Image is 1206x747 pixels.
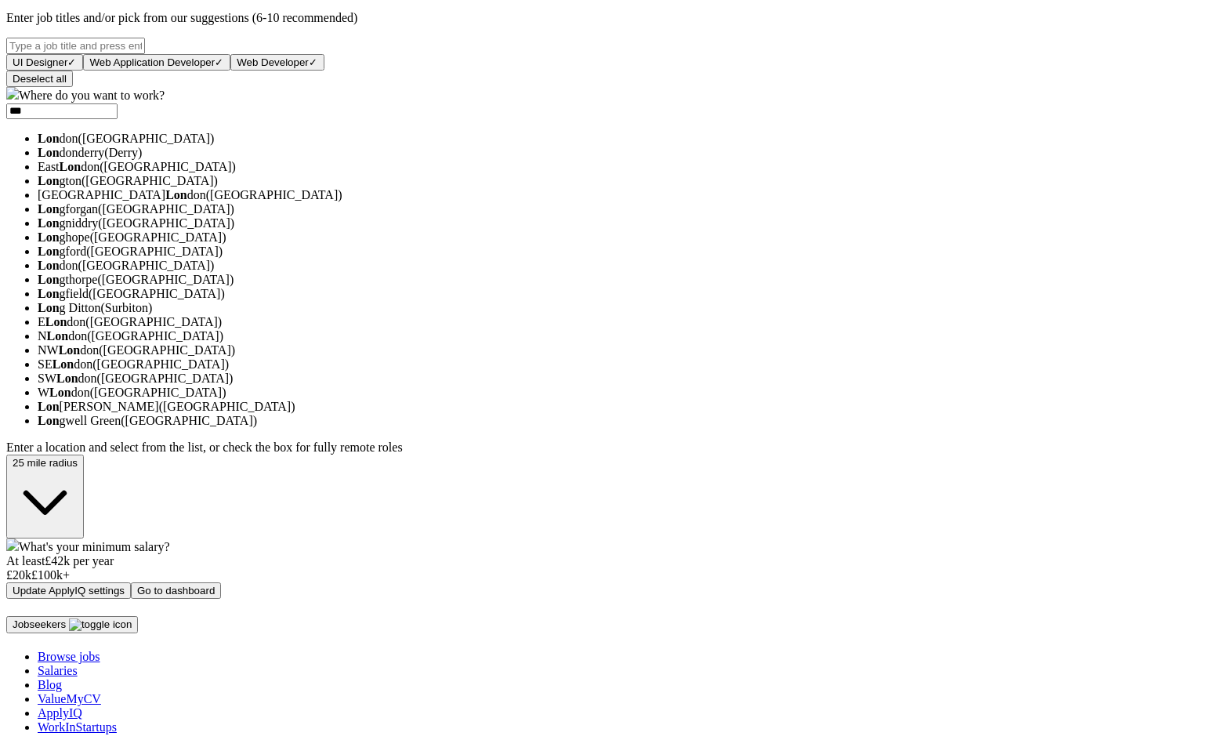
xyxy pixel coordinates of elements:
li: don [38,132,1200,146]
span: ([GEOGRAPHIC_DATA]) [90,386,226,399]
a: WorkInStartups [38,720,117,734]
strong: Lon [38,414,60,427]
span: At least [6,554,45,568]
li: gford [38,245,1200,259]
strong: Lon [38,216,60,230]
li: SE don [38,357,1200,372]
li: East don [38,160,1200,174]
span: £ 20 k [6,568,31,582]
button: Web Developer✓ [230,54,324,71]
span: ✓ [309,56,317,68]
span: ([GEOGRAPHIC_DATA]) [206,188,342,201]
span: ([GEOGRAPHIC_DATA]) [78,132,215,145]
strong: Lon [38,287,60,300]
label: What's your minimum salary? [19,540,170,553]
a: ApplyIQ [38,706,82,720]
span: ([GEOGRAPHIC_DATA]) [90,230,226,244]
span: ([GEOGRAPHIC_DATA]) [97,372,234,385]
span: ([GEOGRAPHIC_DATA]) [89,287,225,300]
li: [PERSON_NAME] [38,400,1200,414]
span: ([GEOGRAPHIC_DATA]) [87,329,223,343]
li: donderry [38,146,1200,160]
strong: Lon [49,386,71,399]
button: UI Designer✓ [6,54,83,71]
span: ([GEOGRAPHIC_DATA]) [85,315,222,328]
strong: Lon [38,259,60,272]
button: Update ApplyIQ settings [6,582,131,599]
img: salary.png [6,538,19,551]
li: [GEOGRAPHIC_DATA] don [38,188,1200,202]
input: Type a job title and press enter [6,38,145,54]
span: ([GEOGRAPHIC_DATA]) [81,174,218,187]
strong: Lon [47,329,69,343]
span: ([GEOGRAPHIC_DATA]) [78,259,215,272]
span: ✓ [215,56,223,68]
a: Salaries [38,664,78,677]
a: ValueMyCV [38,692,101,705]
button: Deselect all [6,71,73,87]
strong: Lon [38,132,60,145]
strong: Lon [56,372,78,385]
a: Blog [38,678,62,691]
span: ([GEOGRAPHIC_DATA]) [100,160,236,173]
li: gniddry [38,216,1200,230]
li: gwell Green [38,414,1200,428]
li: don [38,259,1200,273]
span: £ 42k [45,554,70,568]
li: gton [38,174,1200,188]
li: gforgan [38,202,1200,216]
img: location.png [6,87,19,100]
span: ([GEOGRAPHIC_DATA]) [159,400,295,413]
span: (Surbiton) [100,301,152,314]
span: Web Application Developer [89,56,215,68]
strong: Lon [60,160,81,173]
li: W don [38,386,1200,400]
button: Go to dashboard [131,582,221,599]
strong: Lon [165,188,187,201]
span: ([GEOGRAPHIC_DATA]) [86,245,223,258]
span: (Derry) [104,146,142,159]
span: per year [73,554,114,568]
span: 25 mile radius [13,457,78,469]
img: toggle icon [69,618,132,631]
strong: Lon [38,245,60,258]
span: ([GEOGRAPHIC_DATA]) [121,414,257,427]
strong: Lon [38,174,60,187]
span: ✓ [67,56,76,68]
strong: Lon [53,357,74,371]
li: gfield [38,287,1200,301]
span: ([GEOGRAPHIC_DATA]) [98,216,234,230]
strong: Lon [38,273,60,286]
li: NW don [38,343,1200,357]
strong: Lon [38,230,60,244]
span: ([GEOGRAPHIC_DATA]) [98,202,234,216]
strong: Lon [59,343,81,357]
a: Browse jobs [38,650,100,663]
div: Enter a location and select from the list, or check the box for fully remote roles [6,441,1200,455]
li: E don [38,315,1200,329]
span: Jobseekers [13,618,66,630]
li: g Ditton [38,301,1200,315]
li: ghope [38,230,1200,245]
strong: Lon [38,301,60,314]
span: ([GEOGRAPHIC_DATA]) [92,357,229,371]
strong: Lon [38,400,60,413]
li: N don [38,329,1200,343]
span: £ 100 k+ [31,568,70,582]
li: SW don [38,372,1200,386]
strong: Lon [38,146,60,159]
strong: Lon [38,202,60,216]
strong: Lon [45,315,67,328]
label: Where do you want to work? [19,89,165,102]
button: Web Application Developer✓ [83,54,230,71]
span: ([GEOGRAPHIC_DATA]) [97,273,234,286]
span: UI Designer [13,56,67,68]
span: Web Developer [237,56,309,68]
button: 25 mile radius [6,455,84,538]
li: gthorpe [38,273,1200,287]
p: Enter job titles and/or pick from our suggestions (6-10 recommended) [6,11,1200,25]
span: ([GEOGRAPHIC_DATA]) [99,343,235,357]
